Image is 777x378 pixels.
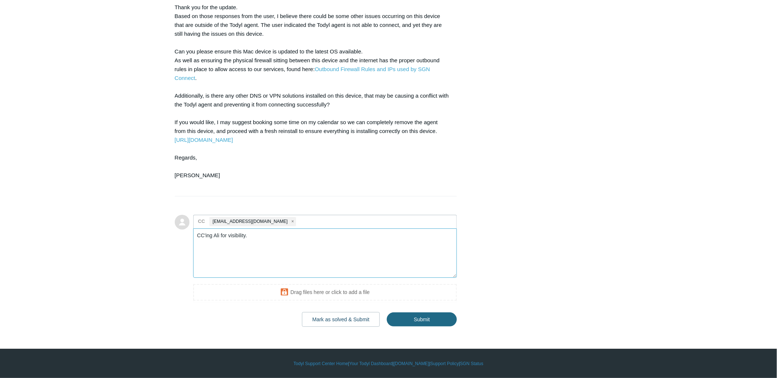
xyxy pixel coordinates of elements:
label: CC [198,216,205,227]
a: Support Policy [430,360,459,367]
button: Mark as solved & Submit [302,312,380,327]
div: | | | | [175,360,603,367]
span: [EMAIL_ADDRESS][DOMAIN_NAME] [213,217,288,226]
input: Submit [387,312,457,326]
a: [DOMAIN_NAME] [394,360,429,367]
a: Todyl Support Center Home [294,360,348,367]
a: Your Todyl Dashboard [349,360,392,367]
a: Outbound Firewall Rules and IPs used by SGN Connect [175,66,430,81]
span: close [291,217,294,226]
a: [URL][DOMAIN_NAME] [175,137,233,143]
a: SGN Status [460,360,483,367]
textarea: Add your reply [193,228,457,278]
